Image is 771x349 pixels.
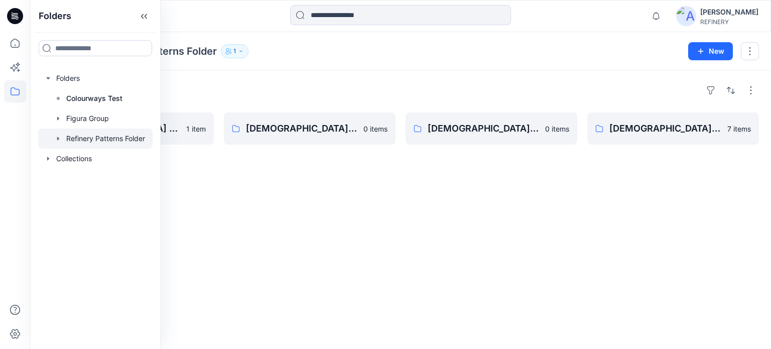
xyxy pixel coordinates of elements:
p: 0 items [363,124,388,134]
p: Colourways Test [66,92,122,104]
div: [PERSON_NAME] [700,6,758,18]
p: 7 items [727,124,751,134]
a: [DEMOGRAPHIC_DATA] sweat tops0 items [406,112,577,145]
p: [DEMOGRAPHIC_DATA] t-shirts [609,122,721,136]
img: avatar [676,6,696,26]
button: New [688,42,733,60]
button: 1 [221,44,248,58]
div: REFINERY [700,18,758,26]
p: [DEMOGRAPHIC_DATA] sweat tops [428,122,539,136]
a: [DEMOGRAPHIC_DATA] t-shirts7 items [587,112,759,145]
a: [DEMOGRAPHIC_DATA] sweat pants0 items [224,112,396,145]
p: [DEMOGRAPHIC_DATA] sweat pants [246,122,357,136]
p: 1 item [186,124,206,134]
p: 0 items [545,124,569,134]
p: 1 [233,46,236,57]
